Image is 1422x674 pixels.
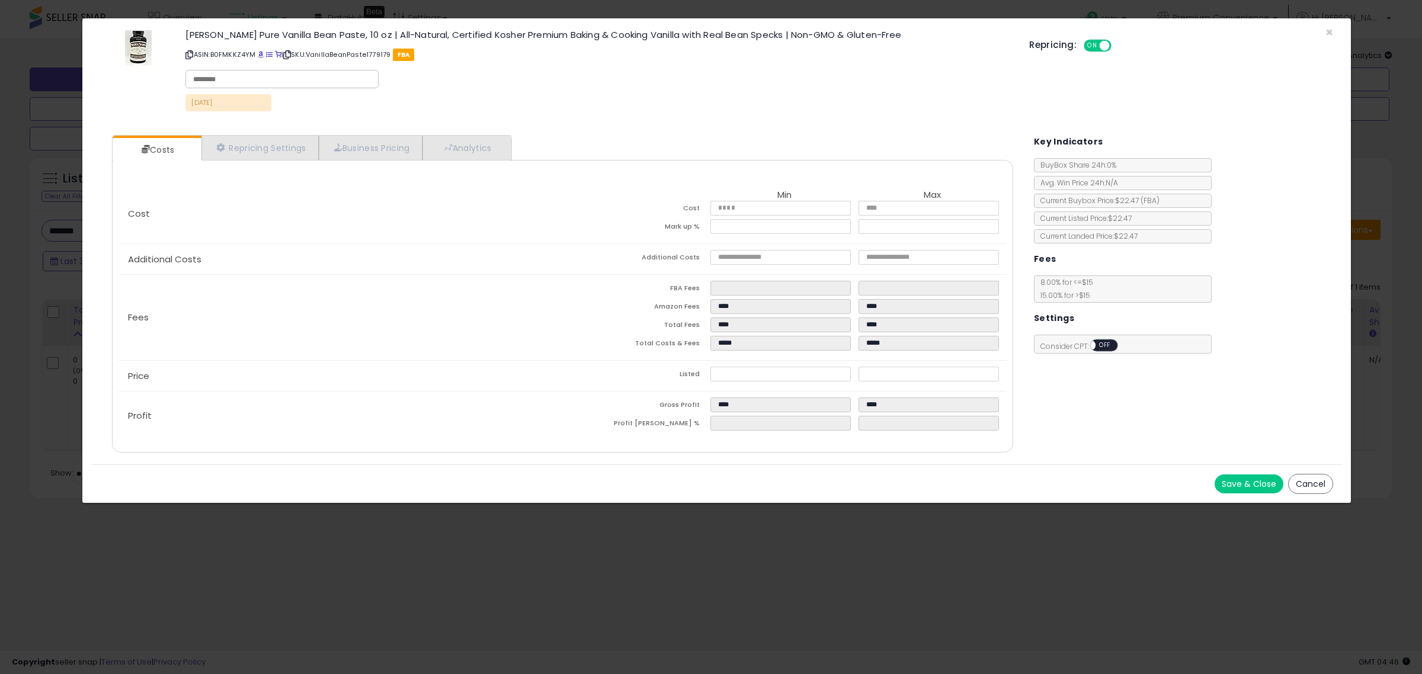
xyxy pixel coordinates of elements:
span: ( FBA ) [1141,195,1160,206]
td: Total Costs & Fees [562,336,710,354]
a: All offer listings [266,50,273,59]
img: 41+vnON4FNL._SL60_.jpg [125,30,152,66]
button: Cancel [1288,474,1333,494]
td: Cost [562,201,710,219]
span: OFF [1110,41,1129,51]
td: Mark up % [562,219,710,237]
button: Save & Close [1215,474,1283,493]
span: × [1325,24,1333,41]
a: BuyBox page [258,50,264,59]
td: Gross Profit [562,397,710,416]
p: Price [118,371,562,381]
p: Cost [118,209,562,219]
h5: Settings [1034,311,1074,326]
td: FBA Fees [562,281,710,299]
span: Avg. Win Price 24h: N/A [1035,178,1118,188]
span: $22.47 [1115,195,1160,206]
td: Listed [562,367,710,385]
p: Fees [118,313,562,322]
th: Max [859,190,1007,201]
span: Current Landed Price: $22.47 [1035,231,1138,241]
span: FBA [393,49,415,61]
a: Costs [113,138,200,162]
td: Profit [PERSON_NAME] % [562,416,710,434]
td: Total Fees [562,317,710,336]
th: Min [710,190,859,201]
span: Consider CPT: [1035,341,1133,351]
a: Business Pricing [319,136,422,160]
h5: Repricing: [1029,40,1077,50]
p: [DATE] [185,94,271,111]
h3: [PERSON_NAME] Pure Vanilla Bean Paste, 10 oz | All-Natural, Certified Kosher Premium Baking & Coo... [185,30,1011,39]
td: Amazon Fees [562,299,710,317]
span: ON [1085,41,1100,51]
span: OFF [1096,341,1114,351]
a: Analytics [422,136,510,160]
a: Repricing Settings [201,136,319,160]
p: Additional Costs [118,255,562,264]
span: 8.00 % for <= $15 [1035,277,1093,300]
h5: Key Indicators [1034,134,1103,149]
h5: Fees [1034,252,1056,267]
span: Current Listed Price: $22.47 [1035,213,1132,223]
span: 15.00 % for > $15 [1035,290,1090,300]
span: BuyBox Share 24h: 0% [1035,160,1116,170]
p: Profit [118,411,562,421]
p: ASIN: B0FMKKZ4YM | SKU: VanillaBeanPaste1779179 [185,45,1011,64]
td: Additional Costs [562,250,710,268]
span: Current Buybox Price: [1035,195,1160,206]
a: Your listing only [275,50,281,59]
